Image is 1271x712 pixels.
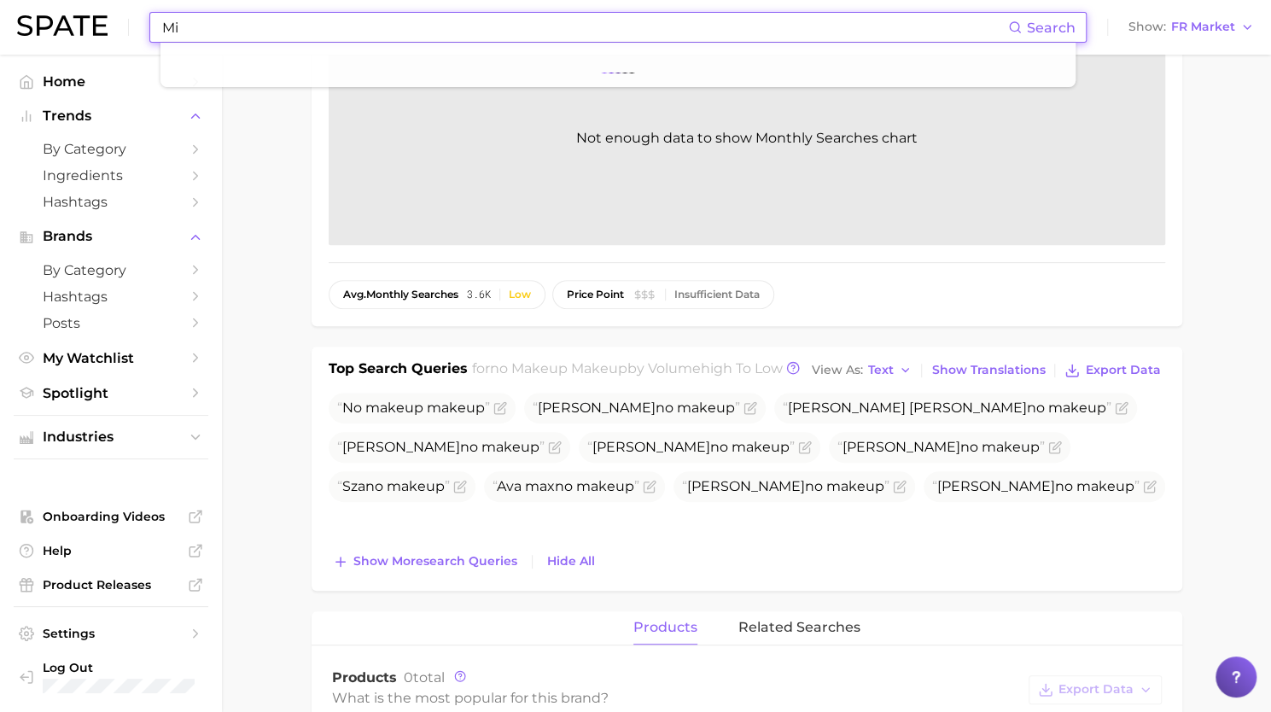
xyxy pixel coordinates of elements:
span: View As [812,365,863,375]
button: Flag as miscategorized or irrelevant [1143,480,1157,493]
button: price pointInsufficient Data [552,280,774,309]
div: Not enough data to show Monthly Searches chart [329,32,1165,245]
button: ShowFR Market [1124,16,1258,38]
span: makeup [481,439,539,455]
button: Show moresearch queries [329,550,522,574]
span: makeup [677,400,735,416]
button: Industries [14,424,208,450]
span: high to low [701,360,783,376]
a: Hashtags [14,283,208,310]
span: [PERSON_NAME] [533,400,740,416]
span: by Category [43,262,179,278]
button: Flag as miscategorized or irrelevant [493,401,507,415]
span: no [805,478,823,494]
span: 3.6k [467,289,491,301]
span: [PERSON_NAME] [837,439,1045,455]
div: What is the most popular for this brand? [332,686,1020,709]
span: Products [332,669,397,686]
span: makeup [1076,478,1134,494]
span: Onboarding Videos [43,509,179,524]
span: Hashtags [43,194,179,210]
div: Low [509,289,531,301]
button: Brands [14,224,208,249]
span: [PERSON_NAME] [PERSON_NAME] [783,400,1111,416]
button: Flag as miscategorized or irrelevant [798,441,812,454]
a: My Watchlist [14,345,208,371]
a: Onboarding Videos [14,504,208,529]
span: Hashtags [43,289,179,305]
span: Ingredients [43,167,179,184]
span: no [1027,400,1045,416]
span: Ava max [493,478,639,494]
span: [PERSON_NAME] [587,439,795,455]
span: no [656,400,673,416]
button: View AsText [807,359,917,382]
button: Trends [14,103,208,129]
span: monthly searches [343,289,458,301]
span: Export Data [1058,682,1134,697]
span: No [342,400,362,416]
span: Industries [43,429,179,445]
a: Ingredients [14,162,208,189]
a: by Category [14,257,208,283]
a: Hashtags [14,189,208,215]
span: makeup [982,439,1040,455]
button: Flag as miscategorized or irrelevant [643,480,656,493]
img: SPATE [17,15,108,36]
span: makeup [427,400,485,416]
span: products [633,620,697,635]
div: Insufficient Data [674,289,760,301]
span: no [555,478,573,494]
span: related searches [738,620,860,635]
span: [PERSON_NAME] [932,478,1140,494]
button: Flag as miscategorized or irrelevant [743,401,757,415]
span: makeup [826,478,884,494]
span: Text [868,365,894,375]
button: Flag as miscategorized or irrelevant [548,441,562,454]
span: FR Market [1171,22,1235,32]
a: Log out. Currently logged in with e-mail marwat@spate.nyc. [14,655,208,698]
span: no [960,439,978,455]
button: Show Translations [927,359,1049,382]
span: no [1055,478,1073,494]
button: Hide All [543,550,599,573]
span: [PERSON_NAME] [682,478,889,494]
span: Show more search queries [353,554,517,569]
span: [PERSON_NAME] [337,439,545,455]
abbr: average [343,288,366,301]
button: avg.monthly searches3.6kLow [329,280,545,309]
a: Spotlight [14,380,208,406]
button: Flag as miscategorized or irrelevant [1048,441,1062,454]
span: Brands [43,229,179,244]
span: no makeup makeup [490,360,627,376]
span: Help [43,543,179,558]
span: Log Out [43,660,195,675]
h1: Top Search Queries [329,359,468,382]
h2: for by Volume [472,359,783,382]
a: by Category [14,136,208,162]
button: Flag as miscategorized or irrelevant [893,480,907,493]
span: price point [567,289,624,301]
span: Hide All [547,554,595,569]
span: Trends [43,108,179,124]
span: total [404,669,445,686]
a: Product Releases [14,572,208,598]
button: Export Data [1060,359,1164,382]
span: Home [43,73,179,90]
span: Search [1027,20,1076,36]
span: Show Translations [931,363,1045,377]
a: Settings [14,621,208,646]
span: makeup [576,478,634,494]
span: Posts [43,315,179,331]
span: makeup [732,439,790,455]
span: makeup [365,400,423,416]
span: makeup [387,478,445,494]
button: Flag as miscategorized or irrelevant [1115,401,1128,415]
span: by Category [43,141,179,157]
input: Search here for a brand, industry, or ingredient [160,13,1008,42]
span: Spotlight [43,385,179,401]
span: Sza [337,478,450,494]
span: Product Releases [43,577,179,592]
a: Home [14,68,208,95]
a: Posts [14,310,208,336]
